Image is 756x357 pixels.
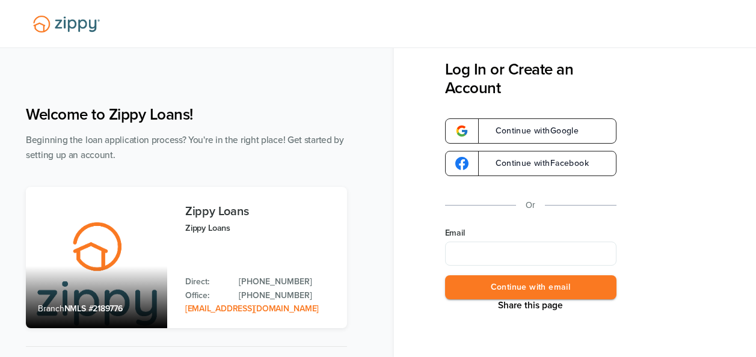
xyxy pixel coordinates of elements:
[26,135,344,160] span: Beginning the loan application process? You're in the right place! Get started by setting up an a...
[526,198,535,213] p: Or
[185,304,319,314] a: Email Address: zippyguide@zippymh.com
[484,159,589,168] span: Continue with Facebook
[64,304,123,314] span: NMLS #2189776
[455,124,469,138] img: google-logo
[494,299,567,311] button: Share This Page
[445,118,616,144] a: google-logoContinue withGoogle
[26,105,347,124] h1: Welcome to Zippy Loans!
[185,221,335,235] p: Zippy Loans
[484,127,579,135] span: Continue with Google
[445,227,616,239] label: Email
[26,10,107,38] img: Lender Logo
[185,205,335,218] h3: Zippy Loans
[185,289,227,302] p: Office:
[445,275,616,300] button: Continue with email
[445,151,616,176] a: google-logoContinue withFacebook
[239,289,335,302] a: Office Phone: 512-975-2947
[445,60,616,97] h3: Log In or Create an Account
[445,242,616,266] input: Email Address
[38,304,64,314] span: Branch
[239,275,335,288] a: Direct Phone: 512-975-2947
[185,275,227,288] p: Direct:
[455,157,469,170] img: google-logo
